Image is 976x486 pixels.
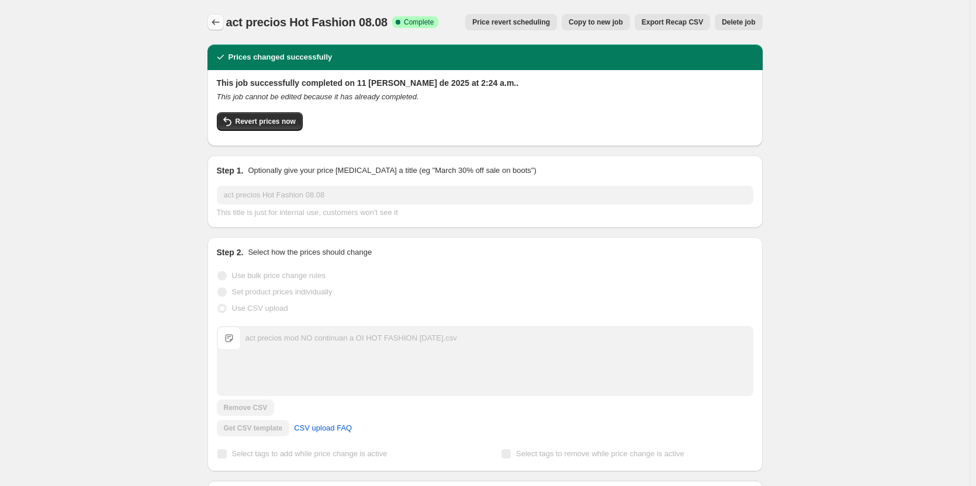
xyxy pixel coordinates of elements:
[217,186,753,204] input: 30% off holiday sale
[569,18,623,27] span: Copy to new job
[715,14,762,30] button: Delete job
[217,92,419,101] i: This job cannot be edited because it has already completed.
[472,18,550,27] span: Price revert scheduling
[232,287,333,296] span: Set product prices individually
[217,247,244,258] h2: Step 2.
[236,117,296,126] span: Revert prices now
[217,165,244,176] h2: Step 1.
[562,14,630,30] button: Copy to new job
[287,419,359,438] a: CSV upload FAQ
[516,449,684,458] span: Select tags to remove while price change is active
[226,16,388,29] span: act precios Hot Fashion 08.08
[217,112,303,131] button: Revert prices now
[232,304,288,313] span: Use CSV upload
[635,14,710,30] button: Export Recap CSV
[207,14,224,30] button: Price change jobs
[294,422,352,434] span: CSV upload FAQ
[229,51,333,63] h2: Prices changed successfully
[232,271,326,280] span: Use bulk price change rules
[217,208,398,217] span: This title is just for internal use, customers won't see it
[248,165,536,176] p: Optionally give your price [MEDICAL_DATA] a title (eg "March 30% off sale on boots")
[404,18,434,27] span: Complete
[217,77,753,89] h2: This job successfully completed on 11 [PERSON_NAME] de 2025 at 2:24 a.m..
[248,247,372,258] p: Select how the prices should change
[642,18,703,27] span: Export Recap CSV
[232,449,387,458] span: Select tags to add while price change is active
[465,14,557,30] button: Price revert scheduling
[245,332,457,344] div: act precios mod NO continuan a OI HOT FASHION [DATE].csv
[722,18,755,27] span: Delete job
